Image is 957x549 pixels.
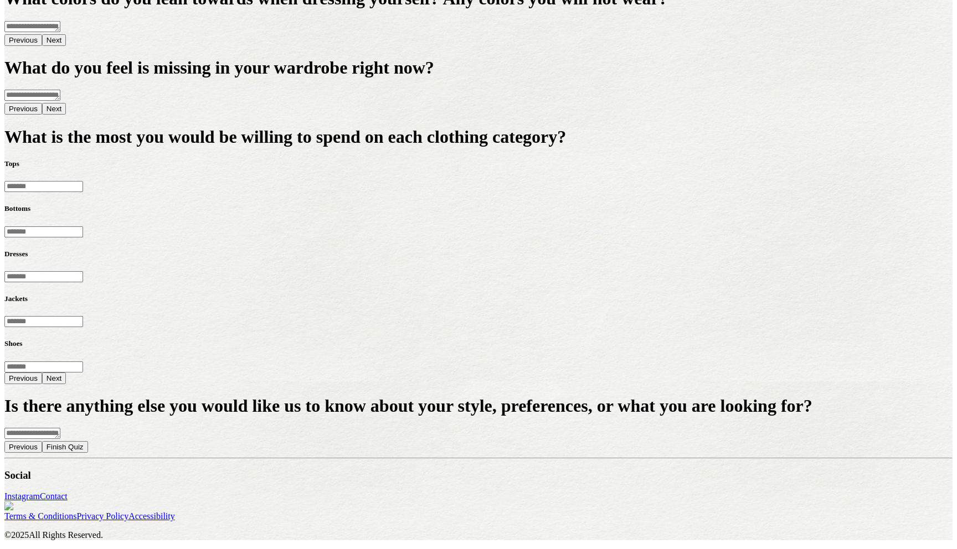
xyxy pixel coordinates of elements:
a: Instagram [4,491,40,501]
img: logo [4,501,29,511]
h5: Dresses [4,250,953,258]
button: Previous [4,34,42,46]
a: Contact [40,491,68,501]
button: Previous [4,372,42,384]
button: Previous [4,103,42,115]
a: Privacy Policy [76,511,128,521]
button: Next [42,34,66,46]
h1: Is there anything else you would like us to know about your style, preferences, or what you are l... [4,396,953,416]
h5: Tops [4,159,953,168]
h3: Social [4,469,953,481]
h1: What is the most you would be willing to spend on each clothing category? [4,127,953,147]
button: Previous [4,442,42,453]
a: Accessibility [128,511,175,521]
h5: Jackets [4,294,953,303]
button: Finish Quiz [42,442,88,453]
a: Terms & Conditions [4,511,76,521]
h5: Shoes [4,340,953,349]
h1: What do you feel is missing in your wardrobe right now? [4,58,953,78]
button: Next [42,103,66,115]
h5: Bottoms [4,205,953,214]
button: Next [42,372,66,384]
p: © 2025 All Rights Reserved. [4,530,953,540]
